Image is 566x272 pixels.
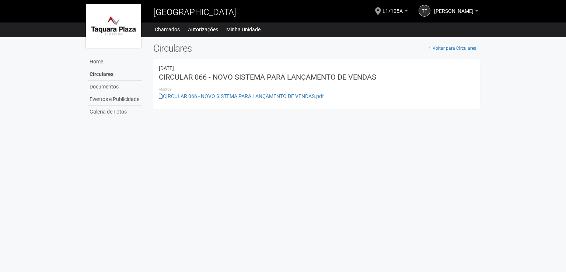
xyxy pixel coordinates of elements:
[155,24,180,35] a: Chamados
[159,73,475,81] h3: CIRCULAR 066 - NOVO SISTEMA PARA LANÇAMENTO DE VENDAS
[88,81,142,93] a: Documentos
[434,9,478,15] a: [PERSON_NAME]
[159,86,475,93] li: Anexos
[159,93,324,99] a: CIRCULAR 066 - NOVO SISTEMA PARA LANÇAMENTO DE VENDAS.pdf
[88,56,142,68] a: Home
[153,43,480,54] h2: Circulares
[88,68,142,81] a: Circulares
[226,24,261,35] a: Minha Unidade
[159,65,475,72] div: 14/07/2025 20:27
[382,9,408,15] a: L1/105A
[434,1,474,14] span: talitha fortes de almeida
[86,4,141,48] img: logo.jpg
[88,106,142,118] a: Galeria de Fotos
[88,93,142,106] a: Eventos e Publicidade
[424,43,480,54] a: Voltar para Circulares
[419,5,430,17] a: tf
[188,24,218,35] a: Autorizações
[153,7,236,17] span: [GEOGRAPHIC_DATA]
[382,1,403,14] span: L1/105A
